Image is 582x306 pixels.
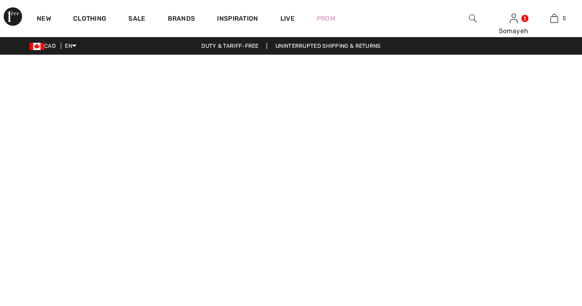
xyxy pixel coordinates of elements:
[37,15,51,24] a: New
[217,15,258,24] span: Inspiration
[128,15,145,24] a: Sale
[29,43,44,50] img: Canadian Dollar
[317,14,335,23] a: Prom
[510,13,518,24] img: My Info
[4,7,22,26] img: 1ère Avenue
[65,43,76,49] span: EN
[510,14,518,23] a: Sign In
[73,15,106,24] a: Clothing
[469,13,477,24] img: search the website
[168,15,195,24] a: Brands
[534,13,574,24] a: 5
[494,26,534,36] div: Somayeh
[563,14,566,23] span: 5
[29,43,59,49] span: CAD
[550,13,558,24] img: My Bag
[280,14,295,23] a: Live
